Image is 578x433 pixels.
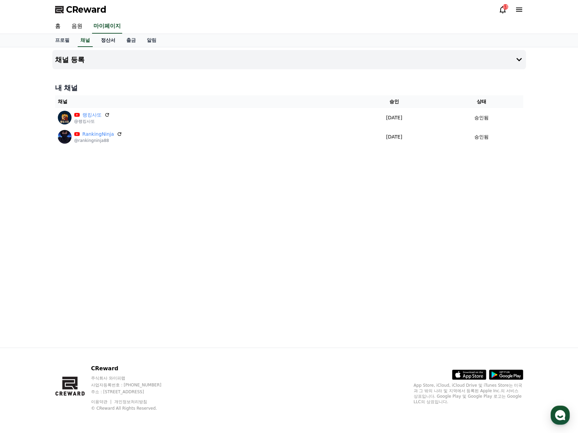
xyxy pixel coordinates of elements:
[141,34,162,47] a: 알림
[55,4,106,15] a: CReward
[2,217,45,234] a: 홈
[58,111,72,124] img: 랭킹사또
[351,133,437,141] p: [DATE]
[22,228,26,233] span: 홈
[121,34,141,47] a: 출금
[91,399,113,404] a: 이용약관
[88,217,131,234] a: 설정
[66,4,106,15] span: CReward
[63,228,71,233] span: 대화
[78,34,93,47] a: 채널
[95,34,121,47] a: 정산서
[474,114,489,121] p: 승인됨
[55,83,523,93] h4: 내 채널
[91,389,175,395] p: 주소 : [STREET_ADDRESS]
[91,406,175,411] p: © CReward All Rights Reserved.
[474,133,489,141] p: 승인됨
[55,95,349,108] th: 채널
[91,382,175,388] p: 사업자등록번호 : [PHONE_NUMBER]
[50,19,66,34] a: 홈
[414,383,523,405] p: App Store, iCloud, iCloud Drive 및 iTunes Store는 미국과 그 밖의 나라 및 지역에서 등록된 Apple Inc.의 서비스 상표입니다. Goo...
[440,95,523,108] th: 상태
[82,131,114,138] a: RankingNinja
[58,130,72,144] img: RankingNinja
[74,119,110,124] p: @랭킹사또
[106,228,114,233] span: 설정
[66,19,88,34] a: 음원
[91,375,175,381] p: 주식회사 와이피랩
[503,4,508,10] div: 13
[351,114,437,121] p: [DATE]
[82,111,102,119] a: 랭킹사또
[50,34,75,47] a: 프로필
[91,364,175,373] p: CReward
[114,399,147,404] a: 개인정보처리방침
[499,5,507,14] a: 13
[52,50,526,69] button: 채널 등록
[74,138,122,143] p: @rankingninja88
[45,217,88,234] a: 대화
[349,95,440,108] th: 승인
[55,56,85,63] h4: 채널 등록
[92,19,122,34] a: 마이페이지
